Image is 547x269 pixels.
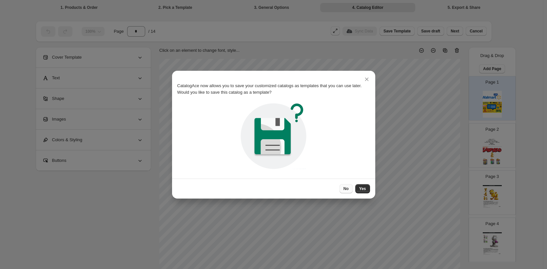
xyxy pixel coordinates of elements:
[340,184,353,193] button: No
[359,186,366,191] span: Yes
[238,101,309,171] img: pickTemplate
[355,184,370,193] button: Yes
[343,186,349,191] span: No
[177,83,370,96] p: CatalogAce now allows you to save your customized catalogs as templates that you can use later. W...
